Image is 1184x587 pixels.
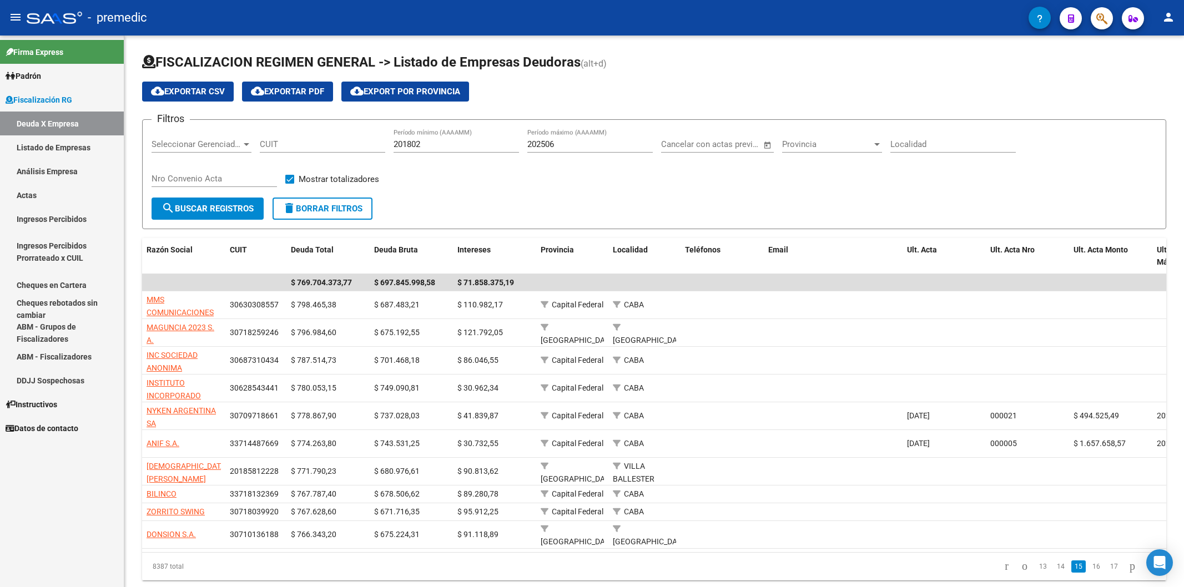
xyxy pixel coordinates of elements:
a: 14 [1054,560,1068,573]
span: Provincia [782,139,872,149]
span: 000005 [990,439,1017,448]
span: Firma Express [6,46,63,58]
div: 8387 total [142,553,345,580]
mat-icon: cloud_download [251,84,264,98]
span: CABA [624,411,644,420]
span: CABA [624,300,644,309]
span: Fiscalización RG [6,94,72,106]
datatable-header-cell: Provincia [536,238,608,275]
span: Exportar PDF [251,87,324,97]
span: $ 678.506,62 [374,489,420,498]
span: $ 767.787,40 [291,489,336,498]
span: Capital Federal [552,507,603,516]
span: 30709718661 [230,411,279,420]
span: $ 787.514,73 [291,356,336,365]
mat-icon: person [1162,11,1175,24]
span: [GEOGRAPHIC_DATA] [541,474,616,483]
span: $ 91.118,89 [457,530,498,539]
h3: Filtros [152,111,190,126]
span: $ 766.343,20 [291,530,336,539]
span: $ 30.732,55 [457,439,498,448]
span: ZORRITO SWING [147,507,205,516]
mat-icon: menu [9,11,22,24]
span: $ 41.839,87 [457,411,498,420]
span: Capital Federal [552,383,603,392]
span: Buscar Registros [162,204,254,214]
span: [GEOGRAPHIC_DATA] [613,537,688,546]
span: 33714487669 [230,439,279,448]
span: $ 778.867,90 [291,411,336,420]
span: MMS COMUNICACIONES ARGENTINA S.R.L [147,295,214,330]
span: $ 749.090,81 [374,383,420,392]
li: page 15 [1070,557,1087,576]
li: page 14 [1052,557,1070,576]
a: 16 [1089,560,1104,573]
span: $ 89.280,78 [457,489,498,498]
span: $ 71.858.375,19 [457,278,514,287]
span: $ 671.716,35 [374,507,420,516]
span: $ 1.657.658,57 [1074,439,1126,448]
span: CABA [624,356,644,365]
button: Exportar CSV [142,82,234,102]
li: page 17 [1105,557,1123,576]
span: 30628543441 [230,383,279,392]
span: $ 798.465,38 [291,300,336,309]
span: 20185812228 [230,467,279,475]
a: go to last page [1143,560,1159,573]
span: Capital Federal [552,489,603,498]
span: Teléfonos [685,245,721,254]
span: [GEOGRAPHIC_DATA] [541,537,616,546]
span: 000021 [990,411,1017,420]
mat-icon: search [162,201,175,215]
span: 202505 [1157,439,1183,448]
mat-icon: cloud_download [151,84,164,98]
span: $ 701.468,18 [374,356,420,365]
button: Open calendar [761,139,774,151]
span: [GEOGRAPHIC_DATA] [541,336,616,345]
span: $ 680.976,61 [374,467,420,475]
span: CABA [624,507,644,516]
datatable-header-cell: Email [764,238,903,275]
span: Datos de contacto [6,422,78,434]
span: $ 494.525,49 [1074,411,1119,420]
datatable-header-cell: Teléfonos [681,238,764,275]
span: Razón Social [147,245,193,254]
span: - premedic [88,6,147,30]
button: Export por Provincia [341,82,469,102]
a: go to previous page [1017,560,1032,573]
a: 17 [1107,560,1121,573]
button: Borrar Filtros [273,198,372,220]
span: [DATE] [907,439,930,448]
span: $ 30.962,34 [457,383,498,392]
datatable-header-cell: Ult. Acta [903,238,986,275]
span: Mostrar totalizadores [299,173,379,186]
span: $ 743.531,25 [374,439,420,448]
span: Ult. Acta Monto [1074,245,1128,254]
span: FISCALIZACION REGIMEN GENERAL -> Listado de Empresas Deudoras [142,54,581,70]
a: go to first page [1000,560,1014,573]
li: page 16 [1087,557,1105,576]
span: Ult. Acta [907,245,937,254]
span: $ 675.192,55 [374,328,420,337]
span: BILINCO [147,489,177,498]
span: NYKEN ARGENTINA SA [147,406,216,428]
span: $ 687.483,21 [374,300,420,309]
span: Ult. Acta Nro [990,245,1035,254]
span: $ 780.053,15 [291,383,336,392]
span: CABA [624,383,644,392]
span: $ 121.792,05 [457,328,503,337]
span: Export por Provincia [350,87,460,97]
span: $ 90.813,62 [457,467,498,475]
mat-icon: delete [283,201,296,215]
span: Deuda Total [291,245,334,254]
span: 33718132369 [230,489,279,498]
span: [DEMOGRAPHIC_DATA][PERSON_NAME] [147,462,228,483]
a: 13 [1036,560,1050,573]
datatable-header-cell: Intereses [453,238,536,275]
span: [DATE] [907,411,930,420]
span: Capital Federal [552,300,603,309]
span: 30630308557 [230,300,279,309]
span: 202504 [1157,411,1183,420]
datatable-header-cell: CUIT [225,238,286,275]
span: Capital Federal [552,411,603,420]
